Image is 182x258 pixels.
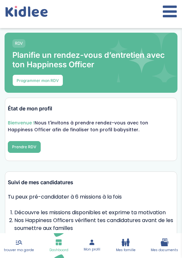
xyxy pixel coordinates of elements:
[14,232,174,248] li: Si ton profil correspond à une famille, la famille prendra contact avec toi
[8,120,174,133] p: Nous t'invitons à prendre rendez-vous avec ton Happiness Officer afin de finaliser ton profil bab...
[84,239,100,252] a: Mon profil
[4,238,34,253] a: trouver ma garde
[49,248,68,253] span: Dashboard
[14,209,174,217] li: Découvre les missions disponibles et exprime ta motivation
[8,193,174,201] span: Tu peux pré-candidater à 6 missions à la fois
[8,120,35,126] span: Bienvenue !
[12,74,63,86] button: Programmer mon RDV
[14,217,174,232] li: Nos Happiness Officers vérifient tes candidatures avant de les soumettre aux familles
[151,248,178,253] span: Mes documents
[151,238,178,253] a: Mes documents
[84,247,100,252] span: Mon profil
[116,248,135,253] span: Mes famille
[12,39,25,48] span: RDV
[8,180,174,185] h3: Suivi de mes candidatures
[49,238,68,253] a: Dashboard
[8,141,41,153] button: Prendre RDV
[12,50,169,69] p: Planifie un rendez-vous d’entretien avec ton Happiness Officer
[8,106,174,112] h3: État de mon profil
[116,238,135,253] a: Mes famille
[4,248,34,253] span: trouver ma garde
